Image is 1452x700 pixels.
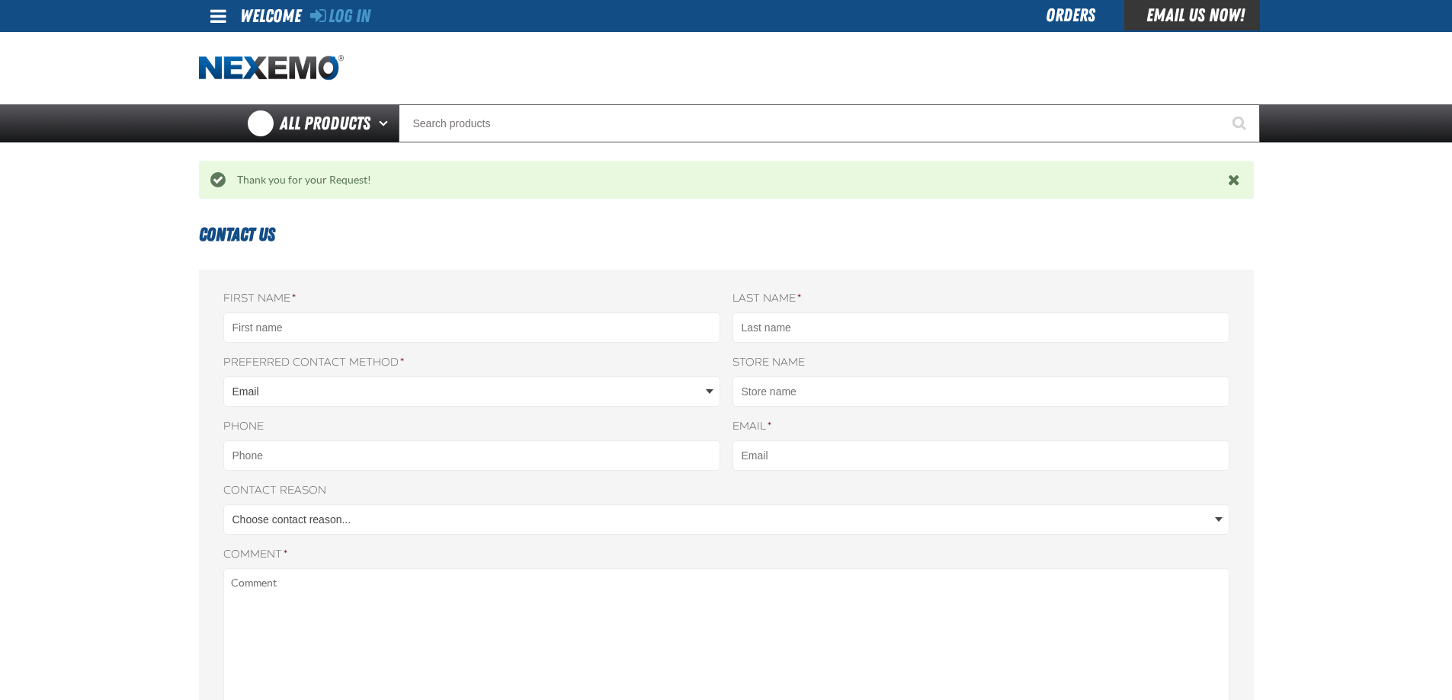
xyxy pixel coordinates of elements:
[223,292,720,306] label: First name
[199,55,344,82] a: Home
[732,376,1229,407] input: Store name
[732,420,1229,434] label: Email
[199,55,344,82] img: Nexemo logo
[223,312,720,343] input: First name
[310,5,370,27] a: Log In
[399,104,1260,142] input: Search
[732,292,1229,306] label: Last name
[732,312,1229,343] input: Last name
[223,484,1229,498] label: Contact reason
[1222,104,1260,142] button: Start Searching
[199,224,275,245] span: Contact Us
[732,356,1229,370] label: Store name
[1224,168,1246,191] button: Close the Notification
[223,356,720,370] label: Preferred contact method
[223,440,720,471] input: Phone
[223,548,1229,562] label: Comment
[373,104,399,142] button: Open All Products pages
[223,420,720,434] label: Phone
[732,440,1229,471] input: Email
[232,512,1212,528] span: Choose contact reason...
[280,110,370,137] span: All Products
[226,173,1228,187] div: Thank you for your Request!
[232,384,703,400] span: Email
